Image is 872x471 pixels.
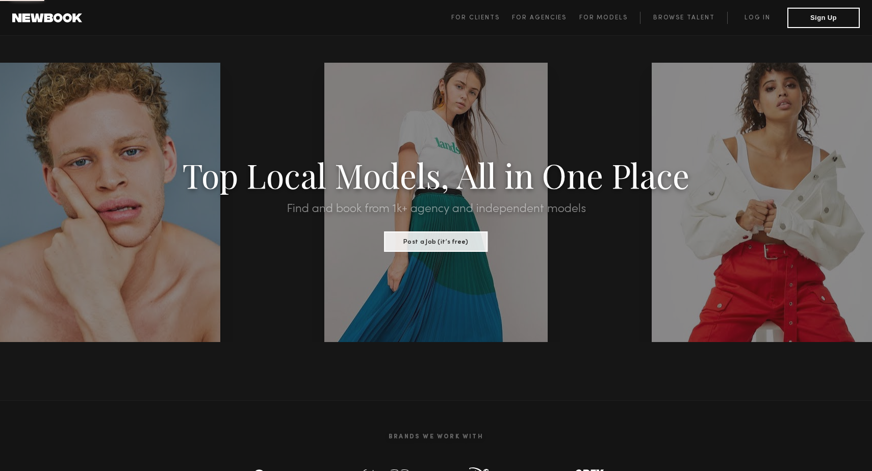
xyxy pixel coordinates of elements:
a: For Agencies [512,12,579,24]
h1: Top Local Models, All in One Place [65,159,807,191]
a: For Clients [451,12,512,24]
span: For Agencies [512,15,567,21]
a: Browse Talent [640,12,727,24]
span: For Models [579,15,628,21]
h2: Brands We Work With [130,421,742,453]
a: Post a Job (it’s free) [384,235,488,246]
h2: Find and book from 1k+ agency and independent models [65,203,807,215]
button: Post a Job (it’s free) [384,231,488,252]
a: For Models [579,12,640,24]
button: Sign Up [787,8,860,28]
span: For Clients [451,15,500,21]
a: Log in [727,12,787,24]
